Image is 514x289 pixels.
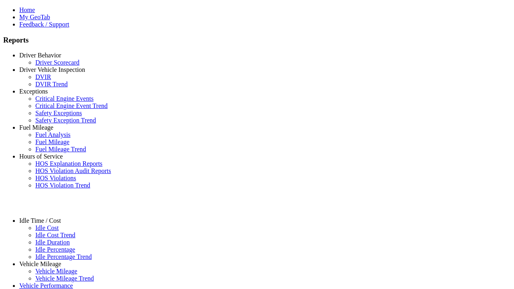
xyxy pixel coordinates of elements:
a: Idle Cost [35,224,59,231]
a: Idle Time / Cost [19,217,61,224]
a: Idle Percentage Trend [35,253,92,260]
a: Driver Vehicle Inspection [19,66,85,73]
a: Idle Percentage [35,246,75,253]
a: Vehicle Mileage [35,268,77,275]
a: Vehicle Performance [19,282,73,289]
a: Critical Engine Events [35,95,94,102]
a: HOS Violation Trend [35,182,90,189]
a: Home [19,6,35,13]
a: DVIR Trend [35,81,67,88]
a: Driver Behavior [19,52,61,59]
a: Fuel Mileage [35,138,69,145]
a: Idle Cost Trend [35,232,75,238]
a: Idle Duration [35,239,70,246]
a: Feedback / Support [19,21,69,28]
a: Safety Exceptions [35,110,82,116]
h3: Reports [3,36,511,45]
a: Vehicle Mileage [19,261,61,267]
a: Vehicle Mileage Trend [35,275,94,282]
a: Fuel Mileage Trend [35,146,86,153]
a: Fuel Analysis [35,131,71,138]
a: Safety Exception Trend [35,117,96,124]
a: HOS Violations [35,175,76,181]
a: DVIR [35,73,51,80]
a: Exceptions [19,88,48,95]
a: My GeoTab [19,14,50,20]
a: HOS Violation Audit Reports [35,167,111,174]
a: HOS Explanation Reports [35,160,102,167]
a: Fuel Mileage [19,124,53,131]
a: Critical Engine Event Trend [35,102,108,109]
a: Hours of Service [19,153,63,160]
a: Driver Scorecard [35,59,80,66]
